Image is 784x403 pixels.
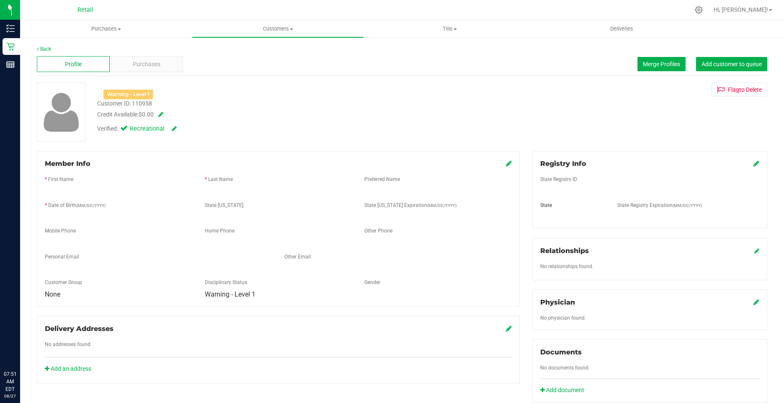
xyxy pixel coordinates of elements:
p: 08/27 [4,393,16,399]
label: Date of Birth [48,201,106,209]
span: No physician found. [540,315,586,321]
a: Customers [192,20,364,38]
span: $0.00 [139,111,154,118]
span: Customers [192,25,363,33]
label: Other Phone [364,227,392,235]
span: Merge Profiles [643,61,680,67]
span: Hi, [PERSON_NAME]! [714,6,768,13]
a: Tills [364,20,536,38]
label: Home Phone [205,227,235,235]
label: First Name [48,176,73,183]
span: Warning - Level 1 [205,290,255,298]
a: Deliveries [536,20,707,38]
inline-svg: Retail [6,42,15,51]
span: Recreational [130,124,163,134]
label: Preferred Name [364,176,400,183]
a: Add an address [45,365,91,372]
div: Verified: [97,124,177,134]
span: No documents found. [540,365,590,371]
button: Merge Profiles [637,57,686,71]
label: No relationships found. [540,263,593,270]
span: Registry Info [540,160,586,168]
label: Customer Group [45,279,82,286]
label: Personal Email [45,253,79,261]
div: Manage settings [694,6,704,14]
span: Deliveries [599,25,645,33]
span: Physician [540,298,575,306]
span: None [45,290,60,298]
div: Warning - Level 1 [103,90,153,99]
span: (MM/DD/YYYY) [427,203,456,208]
span: (MM/DD/YYYY) [673,203,702,208]
inline-svg: Reports [6,60,15,69]
div: State [534,201,611,209]
span: Member Info [45,160,90,168]
label: Gender [364,279,380,286]
a: Purchases [20,20,192,38]
span: Tills [364,25,535,33]
label: State [US_STATE] [205,201,243,209]
span: Purchases [133,60,160,69]
label: State Registry Expiration [617,201,702,209]
label: State Registry ID [540,176,577,183]
label: State [US_STATE] Expiration [364,201,456,209]
span: Purchases [20,25,192,33]
label: Disciplinary Status [205,279,247,286]
span: Profile [65,60,82,69]
button: Add customer to queue [696,57,767,71]
span: Add customer to queue [701,61,762,67]
label: Other Email [284,253,311,261]
div: Credit Available: [97,110,456,119]
img: user-icon.png [39,90,83,134]
span: Relationships [540,247,589,255]
label: Mobile Phone [45,227,76,235]
span: Documents [540,348,582,356]
a: Add document [540,386,588,395]
span: (MM/DD/YYYY) [76,203,106,208]
p: 07:51 AM EDT [4,370,16,393]
span: Delivery Addresses [45,325,113,333]
a: Back [37,46,51,52]
label: No addresses found [45,341,90,348]
button: Flagto Delete [712,83,767,97]
div: Customer ID: 110958 [97,99,152,108]
label: Last Name [208,176,233,183]
inline-svg: Inventory [6,24,15,33]
span: Retail [77,6,93,13]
